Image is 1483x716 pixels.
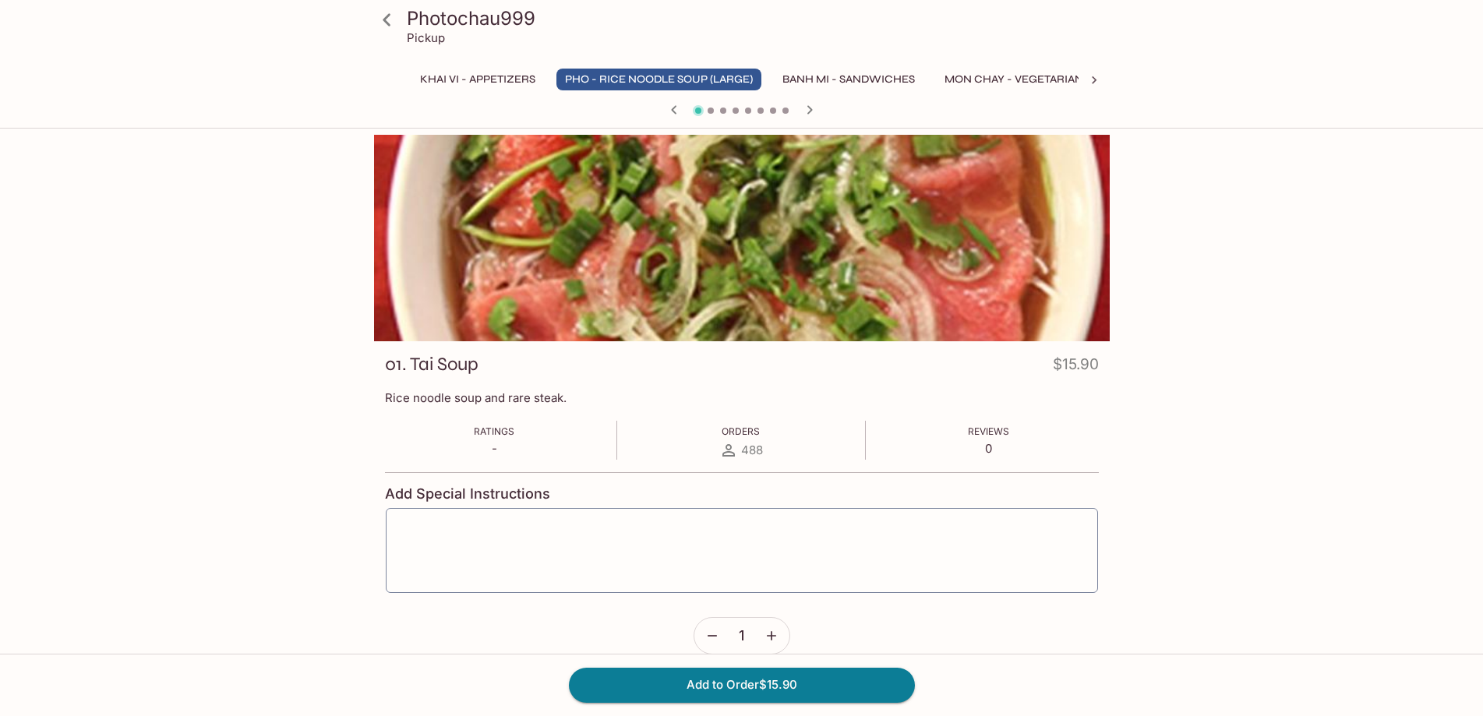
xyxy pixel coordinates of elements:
[722,425,760,437] span: Orders
[556,69,761,90] button: Pho - Rice Noodle Soup (Large)
[741,443,763,457] span: 488
[407,30,445,45] p: Pickup
[385,390,1099,405] p: Rice noodle soup and rare steak.
[474,441,514,456] p: -
[385,352,478,376] h3: 01. Tai Soup
[968,441,1009,456] p: 0
[474,425,514,437] span: Ratings
[739,627,744,644] span: 1
[1053,352,1099,383] h4: $15.90
[936,69,1144,90] button: Mon Chay - Vegetarian Entrees
[385,485,1099,503] h4: Add Special Instructions
[374,135,1110,341] div: 01. Tai Soup
[569,668,915,702] button: Add to Order$15.90
[407,6,1103,30] h3: Photochau999
[774,69,923,90] button: Banh Mi - Sandwiches
[968,425,1009,437] span: Reviews
[411,69,544,90] button: Khai Vi - Appetizers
